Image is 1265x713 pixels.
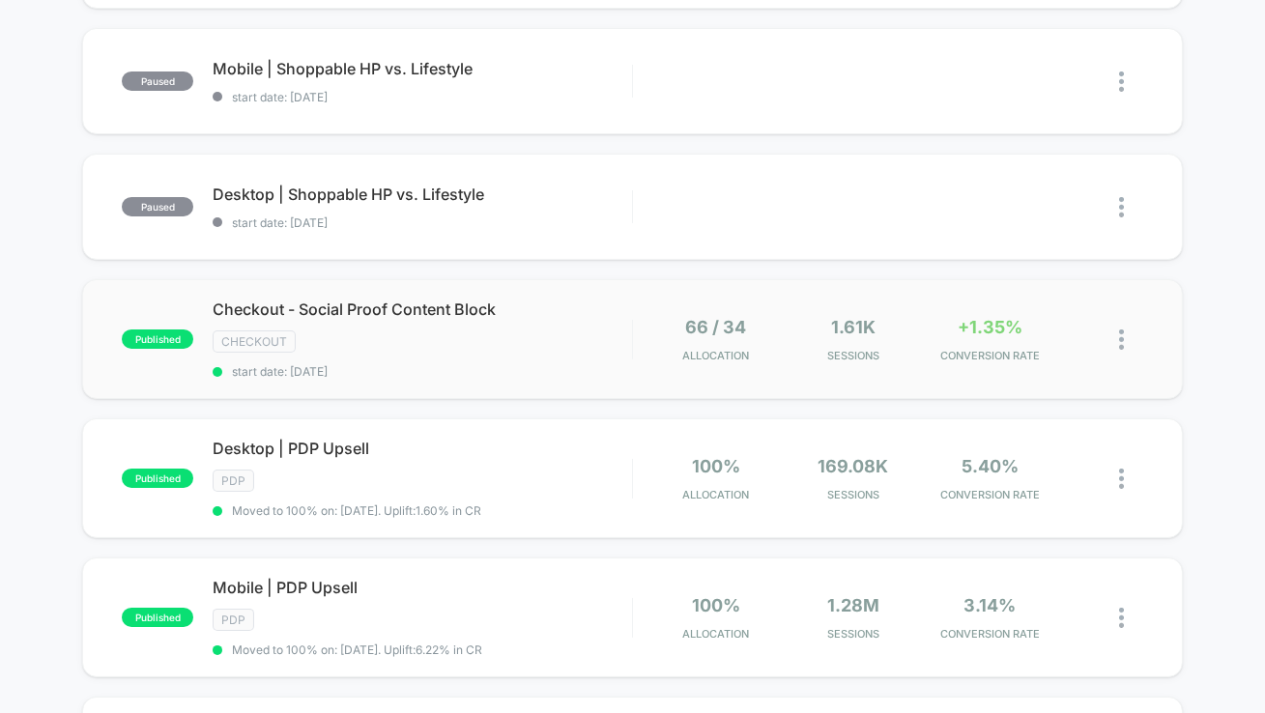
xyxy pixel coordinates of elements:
span: Sessions [790,349,917,362]
span: start date: [DATE] [213,90,632,104]
span: Moved to 100% on: [DATE] . Uplift: 6.22% in CR [232,642,482,657]
span: 66 / 34 [686,317,747,337]
span: CONVERSION RATE [927,488,1054,501]
span: CHECKOUT [213,330,296,353]
span: CONVERSION RATE [927,349,1054,362]
span: Mobile | Shoppable HP vs. Lifestyle [213,59,632,78]
span: start date: [DATE] [213,215,632,230]
span: PDP [213,470,254,492]
span: +1.35% [958,317,1022,337]
span: published [122,469,193,488]
span: 100% [692,456,740,476]
span: 1.61k [831,317,876,337]
img: close [1119,608,1124,628]
img: close [1119,71,1124,92]
span: paused [122,197,193,216]
span: Sessions [790,627,917,641]
span: PDP [213,609,254,631]
span: Allocation [683,349,750,362]
img: close [1119,329,1124,350]
span: 5.40% [962,456,1019,476]
span: CONVERSION RATE [927,627,1054,641]
span: 1.28M [827,595,879,615]
span: published [122,329,193,349]
span: Mobile | PDP Upsell [213,578,632,597]
span: 3.14% [963,595,1016,615]
span: Checkout - Social Proof Content Block [213,299,632,319]
span: paused [122,71,193,91]
img: close [1119,197,1124,217]
span: Desktop | Shoppable HP vs. Lifestyle [213,185,632,204]
span: Allocation [683,488,750,501]
span: start date: [DATE] [213,364,632,379]
span: Sessions [790,488,917,501]
span: 169.08k [818,456,888,476]
span: published [122,608,193,627]
img: close [1119,469,1124,489]
span: Allocation [683,627,750,641]
span: Desktop | PDP Upsell [213,439,632,458]
span: 100% [692,595,740,615]
span: Moved to 100% on: [DATE] . Uplift: 1.60% in CR [232,503,481,518]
